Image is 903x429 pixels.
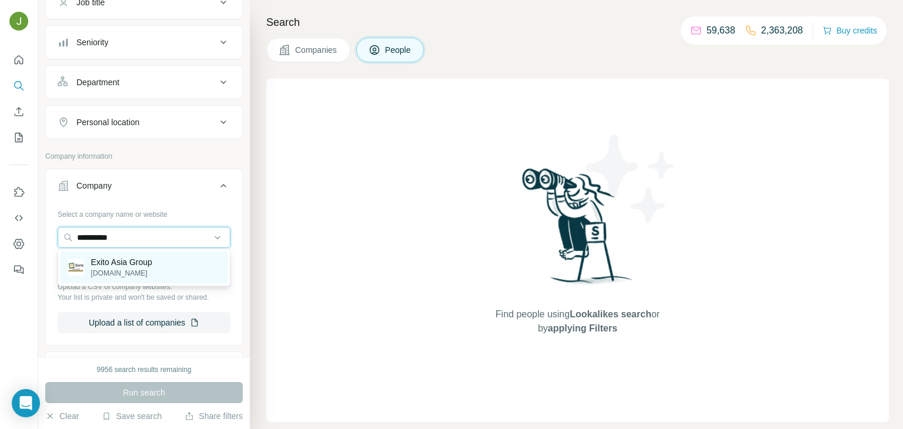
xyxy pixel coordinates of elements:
[76,180,112,192] div: Company
[58,292,230,303] p: Your list is private and won't be saved or shared.
[12,389,40,417] div: Open Intercom Messenger
[9,182,28,203] button: Use Surfe on LinkedIn
[570,309,651,319] span: Lookalikes search
[102,410,162,422] button: Save search
[761,24,803,38] p: 2,363,208
[483,307,671,336] span: Find people using or by
[707,24,735,38] p: 59,638
[548,323,617,333] span: applying Filters
[45,151,243,162] p: Company information
[9,12,28,31] img: Avatar
[58,205,230,220] div: Select a company name or website
[76,36,108,48] div: Seniority
[76,76,119,88] div: Department
[91,268,152,279] p: [DOMAIN_NAME]
[9,75,28,96] button: Search
[97,364,192,375] div: 9956 search results remaining
[58,312,230,333] button: Upload a list of companies
[58,281,230,292] p: Upload a CSV of company websites.
[578,126,684,232] img: Surfe Illustration - Stars
[517,165,639,296] img: Surfe Illustration - Woman searching with binoculars
[9,101,28,122] button: Enrich CSV
[9,207,28,229] button: Use Surfe API
[185,410,243,422] button: Share filters
[46,172,242,205] button: Company
[9,127,28,148] button: My lists
[46,68,242,96] button: Department
[68,259,84,276] img: Exito Asia Group
[266,14,889,31] h4: Search
[46,108,242,136] button: Personal location
[822,22,877,39] button: Buy credits
[91,256,152,268] p: Exito Asia Group
[9,233,28,254] button: Dashboard
[385,44,412,56] span: People
[46,28,242,56] button: Seniority
[9,49,28,71] button: Quick start
[46,354,242,383] button: Industry
[45,410,79,422] button: Clear
[9,259,28,280] button: Feedback
[295,44,338,56] span: Companies
[76,116,139,128] div: Personal location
